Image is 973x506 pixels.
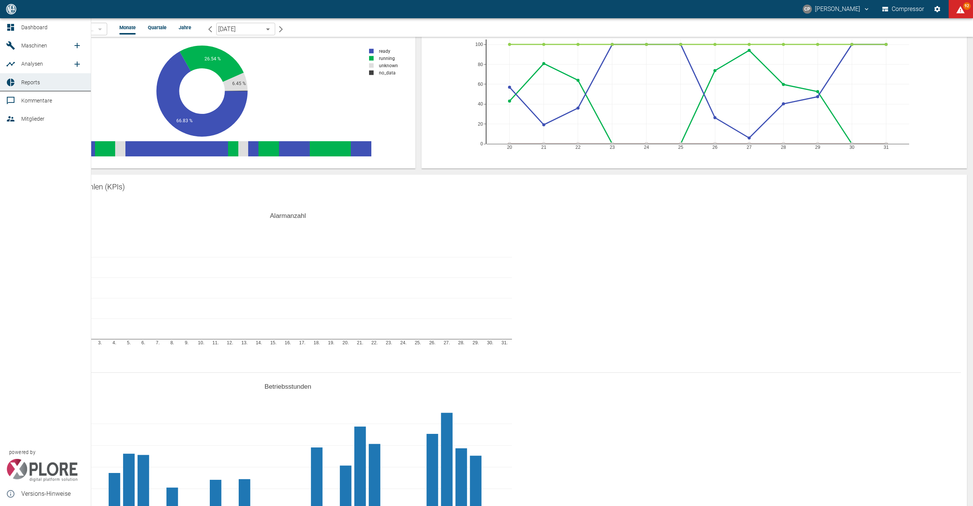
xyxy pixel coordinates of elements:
a: new /machines [70,38,85,53]
span: Kommentare [21,98,52,104]
span: Analysen [21,61,43,67]
span: Mitglieder [21,116,44,122]
li: Jahre [179,24,191,31]
li: Monate [119,24,136,31]
img: Xplore Logo [6,459,78,482]
img: logo [5,4,17,14]
span: Reports [21,79,40,85]
span: Dashboard [21,24,48,30]
span: powered by [9,449,35,456]
div: [DATE] [216,23,275,35]
button: arrow-back [203,23,216,35]
span: Maschinen [21,43,47,49]
div: Leistungskennzahlen (KPIs) [33,181,961,193]
span: Versions-Hinweise [21,489,85,498]
div: CP [803,5,812,14]
button: christoph.palm@neuman-esser.com [802,2,871,16]
a: new /analyses/list/0 [70,57,85,72]
li: Quartale [148,24,166,31]
button: Einstellungen [930,2,944,16]
span: 92 [963,2,971,10]
button: Compressor [881,2,926,16]
button: arrow-forward [275,23,288,35]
